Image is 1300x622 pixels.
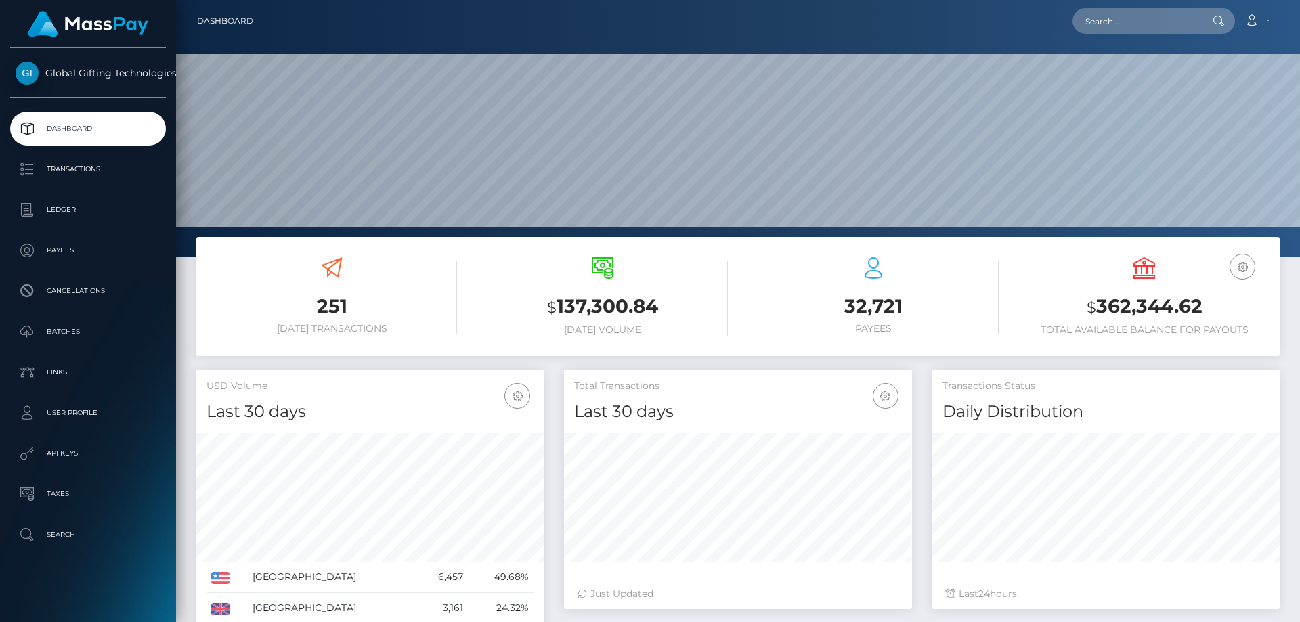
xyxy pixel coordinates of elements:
a: Taxes [10,477,166,511]
a: API Keys [10,437,166,470]
h6: Total Available Balance for Payouts [1019,324,1270,336]
a: Batches [10,315,166,349]
td: 6,457 [416,562,468,593]
h4: Last 30 days [574,400,901,424]
p: Taxes [16,484,160,504]
h3: 362,344.62 [1019,293,1270,321]
p: Ledger [16,200,160,220]
a: Cancellations [10,274,166,308]
img: Global Gifting Technologies Inc [16,62,39,85]
h6: [DATE] Volume [477,324,728,336]
a: Dashboard [197,7,253,35]
h4: Last 30 days [207,400,534,424]
h5: Total Transactions [574,380,901,393]
p: Batches [16,321,160,342]
p: Links [16,362,160,382]
a: User Profile [10,396,166,430]
p: Search [16,525,160,545]
h5: Transactions Status [942,380,1270,393]
h5: USD Volume [207,380,534,393]
a: Dashboard [10,112,166,146]
small: $ [1087,298,1096,317]
img: GB.png [211,603,230,615]
input: Search... [1072,8,1200,34]
h3: 32,721 [748,293,999,319]
a: Search [10,518,166,552]
a: Transactions [10,152,166,186]
img: US.png [211,572,230,584]
img: MassPay Logo [28,11,148,37]
td: [GEOGRAPHIC_DATA] [248,562,416,593]
a: Ledger [10,193,166,227]
h4: Daily Distribution [942,400,1270,424]
h6: Payees [748,323,999,334]
h3: 137,300.84 [477,293,728,321]
p: Cancellations [16,281,160,301]
span: Global Gifting Technologies Inc [10,67,166,79]
p: Payees [16,240,160,261]
div: Just Updated [578,587,898,601]
small: $ [547,298,557,317]
h6: [DATE] Transactions [207,323,457,334]
div: Last hours [946,587,1266,601]
h3: 251 [207,293,457,319]
p: User Profile [16,403,160,423]
a: Links [10,355,166,389]
td: 49.68% [468,562,534,593]
span: 24 [978,587,990,600]
p: Transactions [16,159,160,179]
p: Dashboard [16,118,160,139]
p: API Keys [16,443,160,464]
a: Payees [10,234,166,267]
